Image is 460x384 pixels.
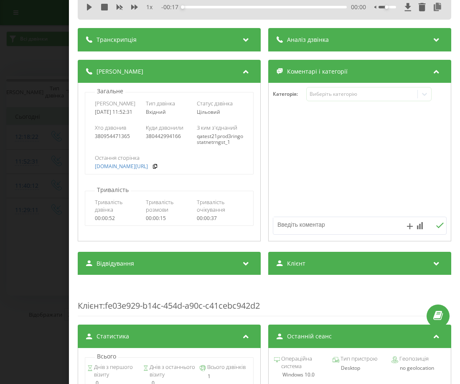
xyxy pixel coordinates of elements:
div: 00:00:52 [95,215,142,221]
div: Accessibility label [385,5,388,9]
span: Статус дзвінка [197,100,233,107]
span: Коментарі і категорії [287,67,348,76]
span: Хто дзвонив [95,124,126,131]
span: [PERSON_NAME] [95,100,135,107]
span: Остання сторінка [95,154,140,161]
span: Куди дзвонили [146,124,183,131]
span: Транскрипція [97,36,137,44]
span: Вхідний [146,108,166,115]
div: no geolocation [391,365,445,371]
span: 1 x [146,3,152,11]
span: Тривалість очікування [197,198,244,213]
div: qatest21prod3ringostatnetrngst_1 [197,133,244,146]
p: Загальне [95,87,125,95]
p: Тривалість [95,186,131,194]
span: Геопозиція [398,355,429,363]
div: Виберіть категорію [310,91,414,97]
span: Аналіз дзвінка [287,36,329,44]
span: Останній сеанс [287,332,332,340]
div: 380442994166 [146,133,193,139]
span: 00:00 [351,3,366,11]
div: : fe03e929-b14c-454d-a90c-c41cebc942d2 [78,283,451,316]
span: Днів з останнього візиту [148,363,196,378]
a: [DOMAIN_NAME][URL] [95,164,148,169]
span: З ким з'єднаний [197,124,237,131]
div: Accessibility label [181,5,184,9]
span: Статистика [97,332,129,340]
span: [PERSON_NAME] [97,67,143,76]
span: Клієнт [287,259,305,268]
span: Операційна система [280,355,328,370]
span: Всього дзвінків [206,363,246,371]
span: - 00:17 [161,3,183,11]
span: Тип пристрою [340,355,378,363]
span: Цільовий [197,108,220,115]
div: 1 [199,374,251,379]
div: [DATE] 11:52:31 [95,109,142,115]
div: 380954471365 [95,133,142,139]
p: Всього [95,352,118,361]
span: Клієнт [78,300,103,311]
span: Днів з першого візиту [93,363,139,378]
div: Desktop [333,365,387,371]
div: Windows 10.0 [274,372,328,378]
h4: Категорія : [273,91,306,97]
div: 00:00:37 [197,215,244,221]
span: Тривалість дзвінка [95,198,142,213]
span: Відвідування [97,259,134,268]
span: Тривалість розмови [146,198,193,213]
span: Тип дзвінка [146,100,175,107]
div: 00:00:15 [146,215,193,221]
